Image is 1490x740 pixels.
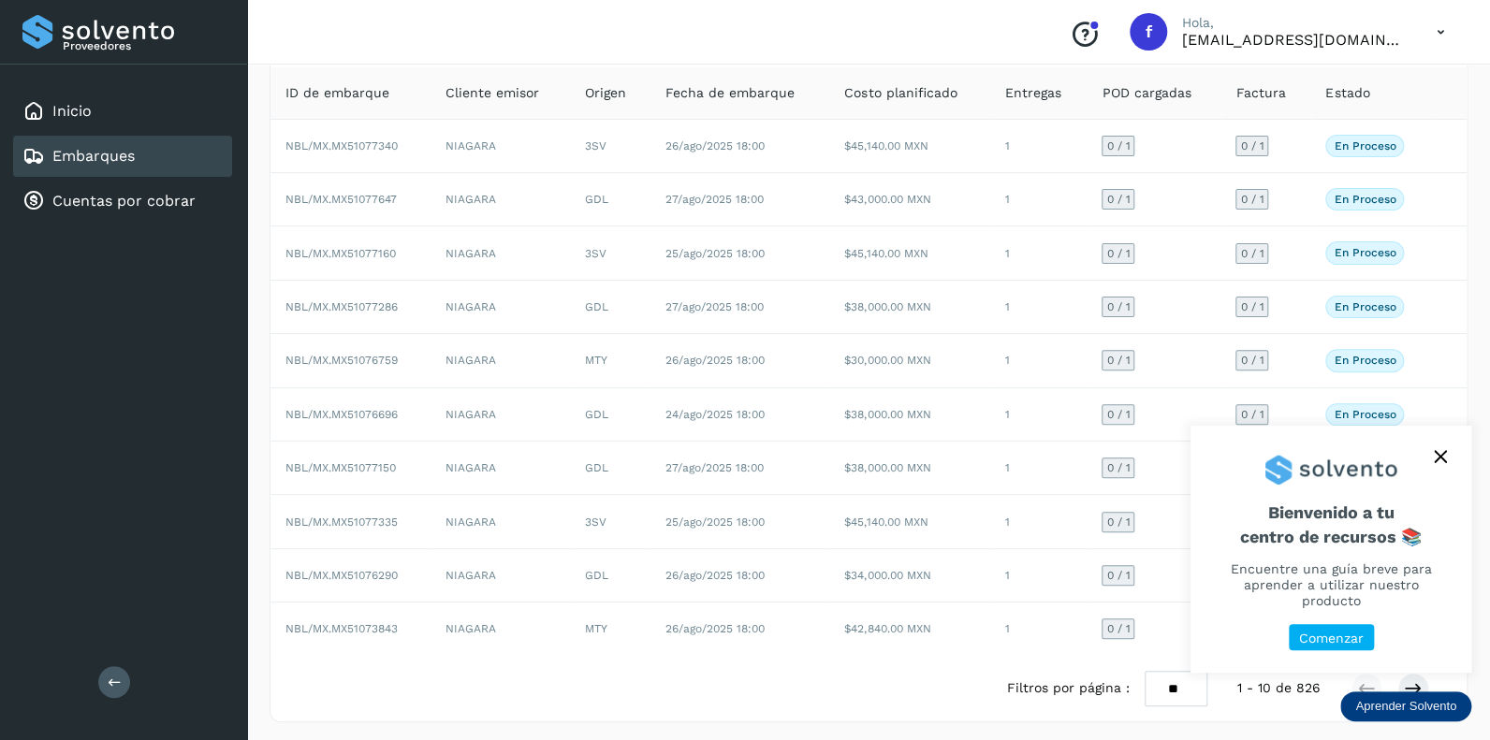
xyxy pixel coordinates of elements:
[665,247,765,260] span: 25/ago/2025 18:00
[1237,678,1321,698] span: 1 - 10 de 826
[844,83,957,103] span: Costo planificado
[1213,502,1449,546] span: Bienvenido a tu
[1106,462,1130,473] span: 0 / 1
[665,461,764,474] span: 27/ago/2025 18:00
[1340,691,1471,721] div: Aprender Solvento
[1182,31,1407,49] p: facturacion@logisticafbr.com.mx
[665,408,765,421] span: 24/ago/2025 18:00
[285,300,398,313] span: NBL/MX.MX51077286
[665,515,765,529] span: 25/ago/2025 18:00
[285,247,396,260] span: NBL/MX.MX51077160
[570,388,650,442] td: GDL
[570,495,650,548] td: 3SV
[570,226,650,280] td: 3SV
[431,388,570,442] td: NIAGARA
[829,281,989,334] td: $38,000.00 MXN
[570,281,650,334] td: GDL
[52,102,92,120] a: Inicio
[1334,354,1395,367] p: En proceso
[990,226,1088,280] td: 1
[665,193,764,206] span: 27/ago/2025 18:00
[431,334,570,387] td: NIAGARA
[1106,516,1130,528] span: 0 / 1
[1213,527,1449,547] p: centro de recursos 📚
[1334,246,1395,259] p: En proceso
[665,354,765,367] span: 26/ago/2025 18:00
[1299,631,1364,646] p: Comenzar
[1007,678,1130,698] span: Filtros por página :
[431,602,570,655] td: NIAGARA
[1235,83,1285,103] span: Factura
[285,354,398,367] span: NBL/MX.MX51076759
[285,193,397,206] span: NBL/MX.MX51077647
[285,622,398,635] span: NBL/MX.MX51073843
[665,569,765,582] span: 26/ago/2025 18:00
[570,442,650,495] td: GDL
[829,442,989,495] td: $38,000.00 MXN
[665,139,765,152] span: 26/ago/2025 18:00
[570,120,650,173] td: 3SV
[285,139,398,152] span: NBL/MX.MX51077340
[829,173,989,226] td: $43,000.00 MXN
[52,192,196,210] a: Cuentas por cobrar
[52,147,135,165] a: Embarques
[1240,301,1264,312] span: 0 / 1
[1334,193,1395,206] p: En proceso
[990,549,1088,602] td: 1
[13,181,232,222] div: Cuentas por cobrar
[1325,83,1369,103] span: Estado
[990,388,1088,442] td: 1
[990,602,1088,655] td: 1
[829,495,989,548] td: $45,140.00 MXN
[1182,15,1407,31] p: Hola,
[1106,248,1130,259] span: 0 / 1
[285,408,398,421] span: NBL/MX.MX51076696
[285,515,398,529] span: NBL/MX.MX51077335
[829,549,989,602] td: $34,000.00 MXN
[13,136,232,177] div: Embarques
[1102,83,1191,103] span: POD cargadas
[431,549,570,602] td: NIAGARA
[990,120,1088,173] td: 1
[285,461,396,474] span: NBL/MX.MX51077150
[585,83,626,103] span: Origen
[990,334,1088,387] td: 1
[829,602,989,655] td: $42,840.00 MXN
[1106,140,1130,152] span: 0 / 1
[1240,409,1264,420] span: 0 / 1
[1005,83,1061,103] span: Entregas
[570,173,650,226] td: GDL
[1106,301,1130,312] span: 0 / 1
[1240,140,1264,152] span: 0 / 1
[1334,139,1395,152] p: En proceso
[829,226,989,280] td: $45,140.00 MXN
[570,602,650,655] td: MTY
[570,334,650,387] td: MTY
[1106,623,1130,634] span: 0 / 1
[990,281,1088,334] td: 1
[1240,248,1264,259] span: 0 / 1
[1240,355,1264,366] span: 0 / 1
[1106,194,1130,205] span: 0 / 1
[431,226,570,280] td: NIAGARA
[1334,408,1395,421] p: En proceso
[570,549,650,602] td: GDL
[1106,570,1130,581] span: 0 / 1
[1355,699,1456,714] p: Aprender Solvento
[1426,443,1454,471] button: close,
[1289,624,1374,651] button: Comenzar
[1106,355,1130,366] span: 0 / 1
[431,173,570,226] td: NIAGARA
[829,120,989,173] td: $45,140.00 MXN
[1334,300,1395,313] p: En proceso
[1191,426,1471,673] div: Aprender Solvento
[990,173,1088,226] td: 1
[1213,561,1449,608] p: Encuentre una guía breve para aprender a utilizar nuestro producto
[665,83,795,103] span: Fecha de embarque
[285,569,398,582] span: NBL/MX.MX51076290
[285,83,389,103] span: ID de embarque
[13,91,232,132] div: Inicio
[829,334,989,387] td: $30,000.00 MXN
[446,83,539,103] span: Cliente emisor
[665,300,764,313] span: 27/ago/2025 18:00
